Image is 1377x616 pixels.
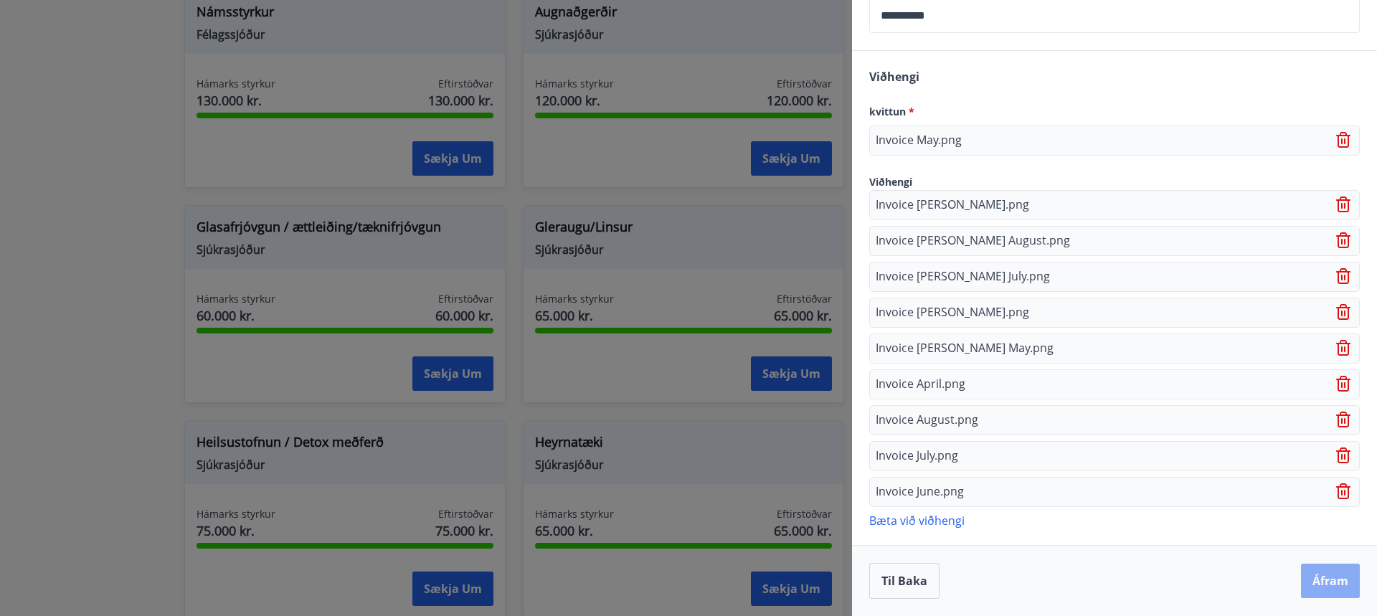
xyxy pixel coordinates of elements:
p: Invoice [PERSON_NAME].png [876,304,1029,321]
p: Invoice [PERSON_NAME].png [876,196,1029,214]
p: Invoice August.png [876,412,978,429]
p: Invoice July.png [876,447,958,465]
p: Invoice [PERSON_NAME] May.png [876,340,1054,357]
button: Áfram [1301,564,1360,598]
p: Invoice May.png [876,132,962,149]
span: Viðhengi [869,69,919,85]
p: Bæta við viðhengi [869,513,1360,527]
p: Invoice June.png [876,483,964,501]
span: Viðhengi [869,175,912,189]
p: Invoice [PERSON_NAME] July.png [876,268,1050,285]
span: kvittun [869,105,914,118]
p: Invoice April.png [876,376,965,393]
p: Invoice [PERSON_NAME] August.png [876,232,1070,250]
button: Til baka [869,563,940,599]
